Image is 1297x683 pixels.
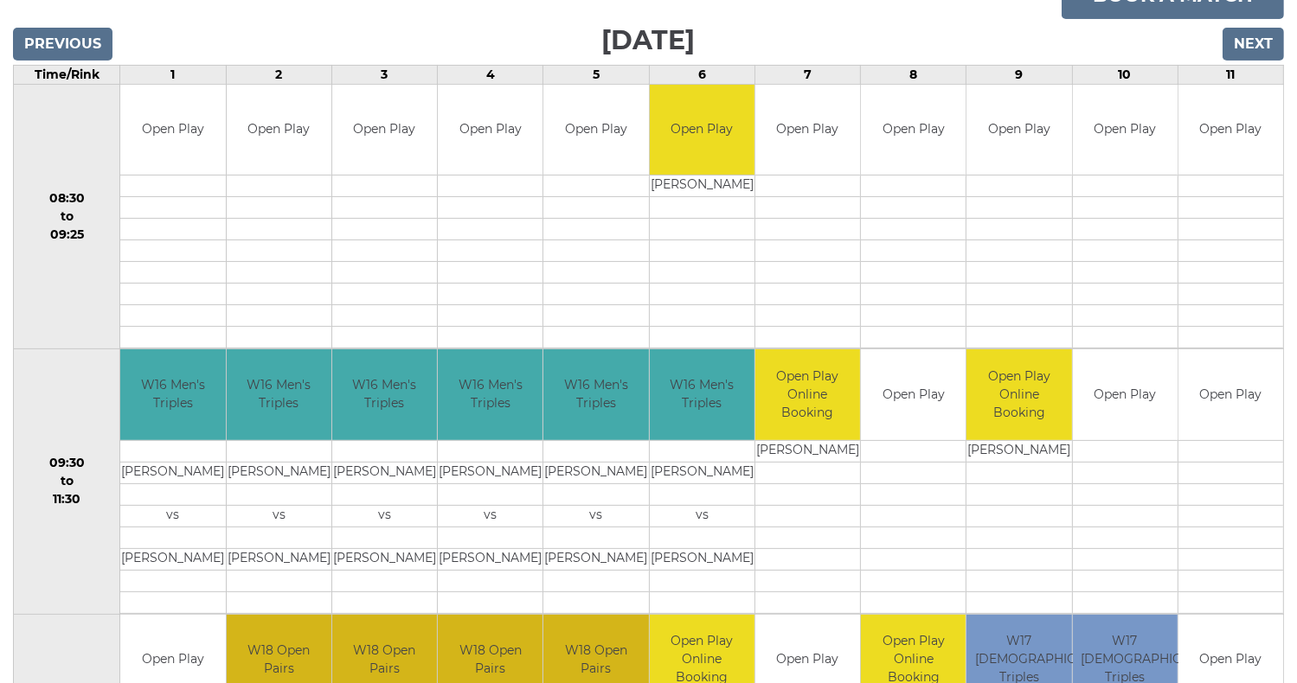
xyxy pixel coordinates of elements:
td: Open Play Online Booking [755,349,860,440]
td: 5 [543,65,649,84]
td: [PERSON_NAME] [755,440,860,462]
td: [PERSON_NAME] [332,462,437,483]
td: 4 [438,65,543,84]
td: Open Play [1073,349,1178,440]
td: vs [543,505,648,527]
td: Open Play Online Booking [966,349,1071,440]
td: 3 [331,65,437,84]
td: vs [438,505,543,527]
td: W16 Men's Triples [227,349,331,440]
td: Open Play [332,85,437,176]
td: [PERSON_NAME] [227,548,331,570]
td: W16 Men's Triples [332,349,437,440]
td: W16 Men's Triples [543,349,648,440]
input: Previous [13,28,112,61]
td: Open Play [227,85,331,176]
td: 9 [966,65,1072,84]
td: vs [332,505,437,527]
td: 2 [226,65,331,84]
td: [PERSON_NAME] [650,548,754,570]
td: 1 [120,65,226,84]
td: [PERSON_NAME] [543,548,648,570]
td: [PERSON_NAME] [120,462,225,483]
td: 6 [649,65,754,84]
td: Open Play [1178,85,1283,176]
td: 7 [754,65,860,84]
td: [PERSON_NAME] [227,462,331,483]
td: W16 Men's Triples [120,349,225,440]
td: 8 [861,65,966,84]
td: Open Play [755,85,860,176]
td: vs [227,505,331,527]
td: 10 [1072,65,1178,84]
td: Open Play [1178,349,1283,440]
td: 11 [1178,65,1283,84]
td: Open Play [1073,85,1178,176]
td: Open Play [120,85,225,176]
td: [PERSON_NAME] [966,440,1071,462]
td: [PERSON_NAME] [438,462,543,483]
td: Open Play [438,85,543,176]
td: Open Play [861,349,966,440]
td: [PERSON_NAME] [650,462,754,483]
td: Time/Rink [14,65,120,84]
input: Next [1223,28,1284,61]
td: W16 Men's Triples [650,349,754,440]
td: [PERSON_NAME] [120,548,225,570]
td: 08:30 to 09:25 [14,84,120,349]
td: W16 Men's Triples [438,349,543,440]
td: [PERSON_NAME] [650,176,754,197]
td: vs [650,505,754,527]
td: Open Play [650,85,754,176]
td: vs [120,505,225,527]
td: 09:30 to 11:30 [14,349,120,615]
td: Open Play [861,85,966,176]
td: Open Play [966,85,1071,176]
td: [PERSON_NAME] [438,548,543,570]
td: [PERSON_NAME] [332,548,437,570]
td: Open Play [543,85,648,176]
td: [PERSON_NAME] [543,462,648,483]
